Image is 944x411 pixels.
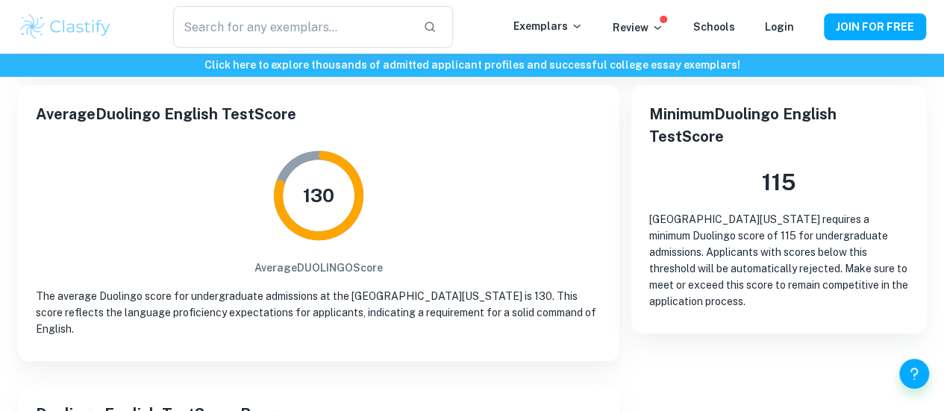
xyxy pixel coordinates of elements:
a: Schools [693,21,735,33]
h6: Click here to explore thousands of admitted applicant profiles and successful college essay exemp... [3,57,941,73]
h6: Average DUOLINGO Score [254,260,383,276]
h2: Average Duolingo English Test Score [36,103,601,125]
button: JOIN FOR FREE [824,13,926,40]
p: The average Duolingo score for undergraduate admissions at the [GEOGRAPHIC_DATA][US_STATE] is 130... [36,288,601,337]
a: Login [765,21,794,33]
img: Clastify logo [18,12,113,42]
p: Review [613,19,663,36]
button: Help and Feedback [899,359,929,389]
h2: Minimum Duolingo English Test Score [649,103,908,148]
h3: 115 [649,166,908,199]
input: Search for any exemplars... [173,6,412,48]
tspan: 130 [303,184,334,207]
p: [GEOGRAPHIC_DATA][US_STATE] requires a minimum Duolingo score of 115 for undergraduate admissions... [649,211,908,310]
p: Exemplars [513,18,583,34]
